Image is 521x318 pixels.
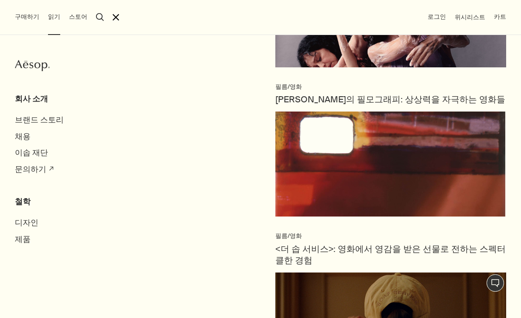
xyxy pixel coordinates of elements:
p: 필름/영화 [275,83,505,91]
a: 채용 [15,132,31,142]
a: Aesop [13,57,52,77]
button: 검색창 열기 [96,13,104,21]
button: 카트 [494,13,506,21]
span: 브랜드 스토리 [15,115,64,125]
h3: 철학 [15,197,521,207]
h3: 회사 소개 [15,94,521,104]
button: 메뉴 닫기 [113,14,119,21]
span: 문의하기 [15,164,46,175]
a: 필름/영화[PERSON_NAME]의 필모그래피: 상상력을 자극하는 영화들Scan of film negative. [275,83,505,219]
span: <더 솝 서비스>: 영화에서 영감을 받은 선물로 전하는 스펙터클한 경험 [275,243,506,266]
span: 디자인 [15,217,38,228]
svg: Aesop [15,59,50,72]
a: 이솝 재단 [15,148,48,158]
button: 스토어 [69,13,87,21]
button: 읽기 [48,13,60,21]
button: 로그인 [428,13,446,21]
a: 브랜드 스토리 [15,115,64,125]
button: 구매하기 [15,13,39,21]
a: 위시리스트 [455,13,485,21]
a: 문의하기 [15,164,53,175]
a: 제품 [15,234,31,245]
span: [PERSON_NAME]의 필모그래피: 상상력을 자극하는 영화들 [275,94,505,105]
p: 필름/영화 [275,232,506,241]
button: 1:1 채팅 상담 [487,274,504,292]
a: 디자인 [15,218,38,228]
span: 이솝 재단 [15,147,48,158]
